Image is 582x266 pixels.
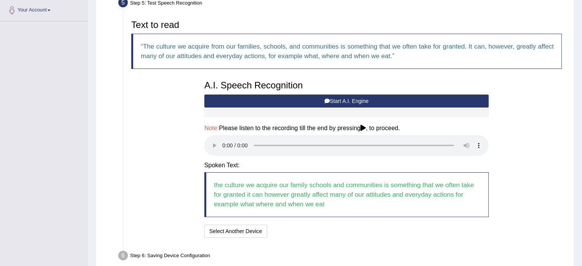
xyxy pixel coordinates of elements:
h4: Spoken Text: [204,162,489,169]
h4: Please listen to the recording till the end by pressing , to proceed. [204,125,489,132]
button: Start A.I. Engine [204,95,489,108]
span: Note: [204,125,219,131]
h3: A.I. Speech Recognition [204,80,489,90]
q: The culture we acquire from our families, schools, and communities is something that we often tak... [141,43,554,60]
button: Select Another Device [204,225,267,238]
blockquote: the culture we acquire our family schools and communities is something that we often take for gra... [204,172,489,217]
h3: Text to read [131,20,562,30]
div: Step 6: Saving Device Configuration [115,248,571,265]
